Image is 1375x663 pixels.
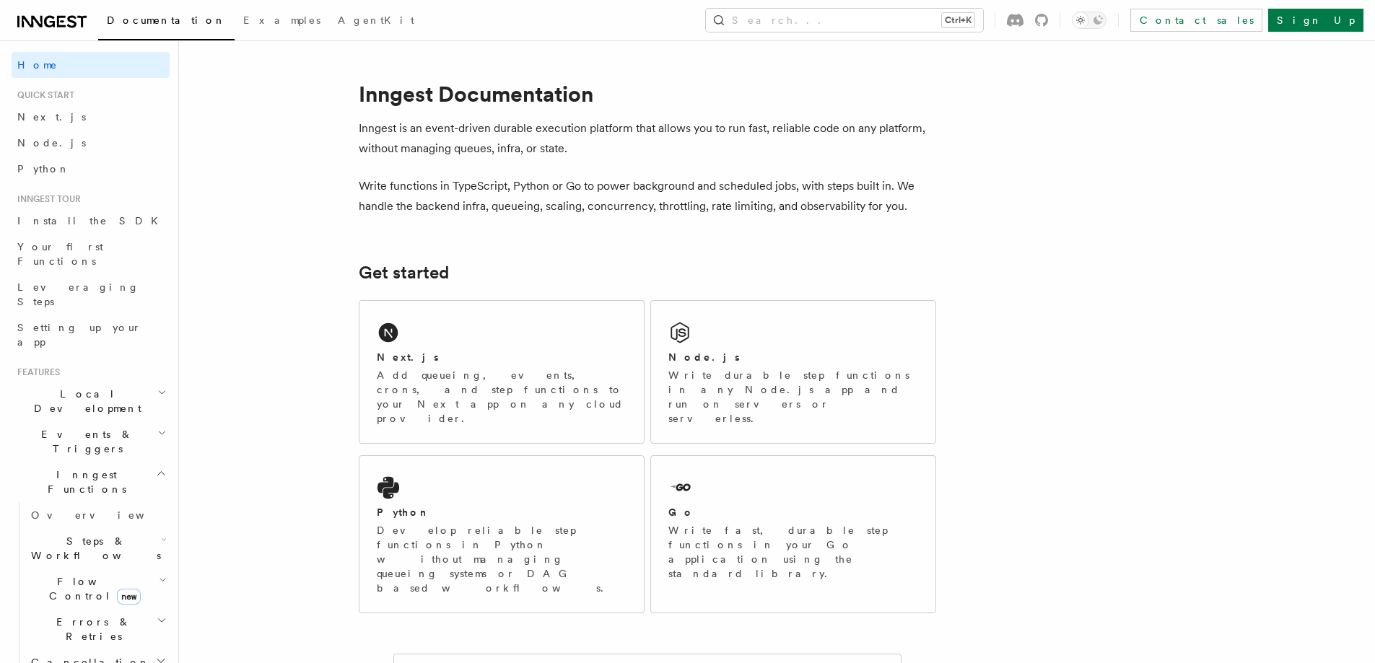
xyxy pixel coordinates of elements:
[12,421,170,462] button: Events & Triggers
[12,208,170,234] a: Install the SDK
[1072,12,1106,29] button: Toggle dark mode
[17,241,103,267] span: Your first Functions
[359,81,936,107] h1: Inngest Documentation
[12,315,170,355] a: Setting up your app
[12,104,170,130] a: Next.js
[942,13,974,27] kbd: Ctrl+K
[17,215,167,227] span: Install the SDK
[107,14,226,26] span: Documentation
[243,14,320,26] span: Examples
[12,366,60,378] span: Features
[359,455,645,613] a: PythonDevelop reliable step functions in Python without managing queueing systems or DAG based wo...
[12,467,156,496] span: Inngest Functions
[377,350,439,364] h2: Next.js
[17,137,86,149] span: Node.js
[12,427,157,456] span: Events & Triggers
[17,281,139,307] span: Leveraging Steps
[12,89,74,101] span: Quick start
[12,274,170,315] a: Leveraging Steps
[377,368,627,426] p: Add queueing, events, crons, and step functions to your Next app on any cloud provider.
[17,58,58,72] span: Home
[12,462,170,502] button: Inngest Functions
[17,111,86,123] span: Next.js
[650,455,936,613] a: GoWrite fast, durable step functions in your Go application using the standard library.
[117,589,141,605] span: new
[25,609,170,649] button: Errors & Retries
[377,523,627,595] p: Develop reliable step functions in Python without managing queueing systems or DAG based workflows.
[329,4,423,39] a: AgentKit
[12,193,81,205] span: Inngest tour
[706,9,983,32] button: Search...Ctrl+K
[1130,9,1262,32] a: Contact sales
[12,52,170,78] a: Home
[25,528,170,568] button: Steps & Workflows
[25,502,170,528] a: Overview
[377,505,430,519] h2: Python
[338,14,414,26] span: AgentKit
[359,300,645,444] a: Next.jsAdd queueing, events, crons, and step functions to your Next app on any cloud provider.
[359,263,449,283] a: Get started
[1268,9,1363,32] a: Sign Up
[668,350,740,364] h2: Node.js
[12,130,170,156] a: Node.js
[25,574,159,603] span: Flow Control
[359,118,936,159] p: Inngest is an event-driven durable execution platform that allows you to run fast, reliable code ...
[12,156,170,182] a: Python
[17,322,141,348] span: Setting up your app
[650,300,936,444] a: Node.jsWrite durable step functions in any Node.js app and run on servers or serverless.
[25,615,157,644] span: Errors & Retries
[17,163,70,175] span: Python
[235,4,329,39] a: Examples
[12,387,157,416] span: Local Development
[668,505,694,519] h2: Go
[668,368,918,426] p: Write durable step functions in any Node.js app and run on servers or serverless.
[25,534,161,563] span: Steps & Workflows
[98,4,235,40] a: Documentation
[359,176,936,216] p: Write functions in TypeScript, Python or Go to power background and scheduled jobs, with steps bu...
[12,234,170,274] a: Your first Functions
[12,381,170,421] button: Local Development
[25,568,170,609] button: Flow Controlnew
[668,523,918,581] p: Write fast, durable step functions in your Go application using the standard library.
[31,509,180,521] span: Overview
